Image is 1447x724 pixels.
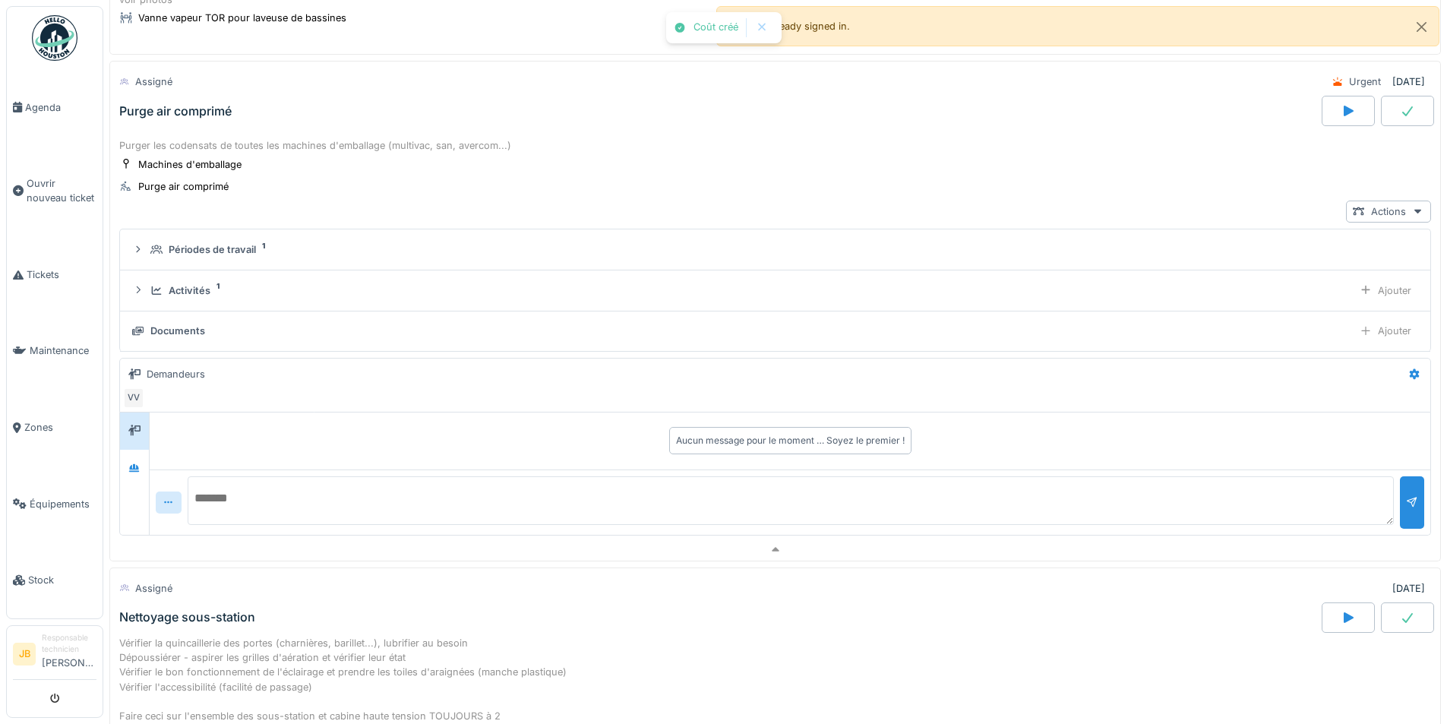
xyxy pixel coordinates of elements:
[126,277,1424,305] summary: Activités1Ajouter
[716,6,1440,46] div: You are already signed in.
[169,242,256,257] div: Périodes de travail
[7,146,103,237] a: Ouvrir nouveau ticket
[27,267,96,282] span: Tickets
[13,632,96,680] a: JB Responsable technicien[PERSON_NAME]
[30,497,96,511] span: Équipements
[7,69,103,146] a: Agenda
[147,367,205,381] div: Demandeurs
[123,387,144,409] div: VV
[30,343,96,358] span: Maintenance
[1349,74,1381,89] div: Urgent
[7,236,103,313] a: Tickets
[7,313,103,390] a: Maintenance
[7,466,103,542] a: Équipements
[7,542,103,618] a: Stock
[28,573,96,587] span: Stock
[126,318,1424,346] summary: DocumentsAjouter
[126,236,1424,264] summary: Périodes de travail1
[1346,201,1431,223] div: Actions
[119,636,1431,723] div: Vérifier la quincaillerie des portes (charnières, barillet...), lubrifier au besoin Dépoussiérer ...
[169,283,210,298] div: Activités
[1392,74,1425,89] div: [DATE]
[119,610,255,624] div: Nettoyage sous-station
[119,138,1431,153] div: Purger les codensats de toutes les machines d'emballage (multivac, san, avercom...)
[138,157,242,172] div: Machines d'emballage
[32,15,77,61] img: Badge_color-CXgf-gQk.svg
[119,104,232,119] div: Purge air comprimé
[27,176,96,205] span: Ouvrir nouveau ticket
[1353,320,1418,342] div: Ajouter
[24,420,96,435] span: Zones
[42,632,96,676] li: [PERSON_NAME]
[693,21,738,34] div: Coût créé
[1392,581,1425,596] div: [DATE]
[13,643,36,666] li: JB
[676,434,905,447] div: Aucun message pour le moment … Soyez le premier !
[138,179,229,194] div: Purge air comprimé
[135,581,172,596] div: Assigné
[150,324,205,338] div: Documents
[7,389,103,466] a: Zones
[1404,7,1439,47] button: Close
[42,632,96,656] div: Responsable technicien
[1353,280,1418,302] div: Ajouter
[25,100,96,115] span: Agenda
[138,11,346,25] div: Vanne vapeur TOR pour laveuse de bassines
[135,74,172,89] div: Assigné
